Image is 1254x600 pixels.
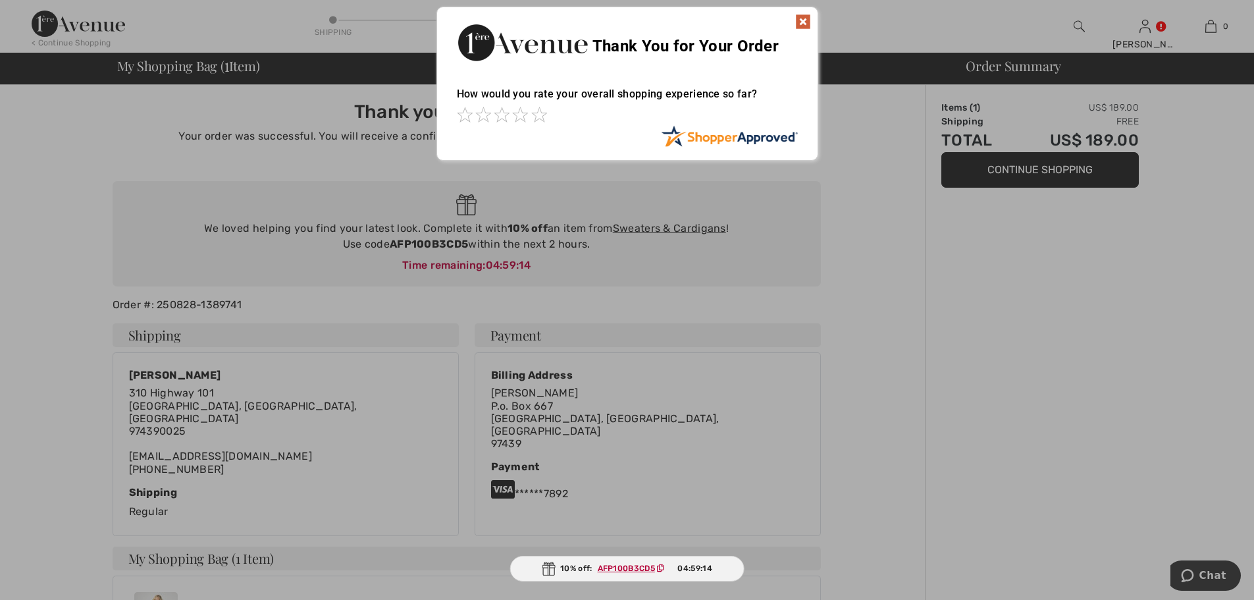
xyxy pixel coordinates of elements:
[509,556,745,582] div: 10% off:
[795,14,811,30] img: x
[592,37,779,55] span: Thank You for Your Order
[598,564,655,573] ins: AFP100B3CD5
[542,562,555,576] img: Gift.svg
[457,20,588,65] img: Thank You for Your Order
[29,9,56,21] span: Chat
[457,74,798,125] div: How would you rate your overall shopping experience so far?
[677,562,712,574] span: 04:59:14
